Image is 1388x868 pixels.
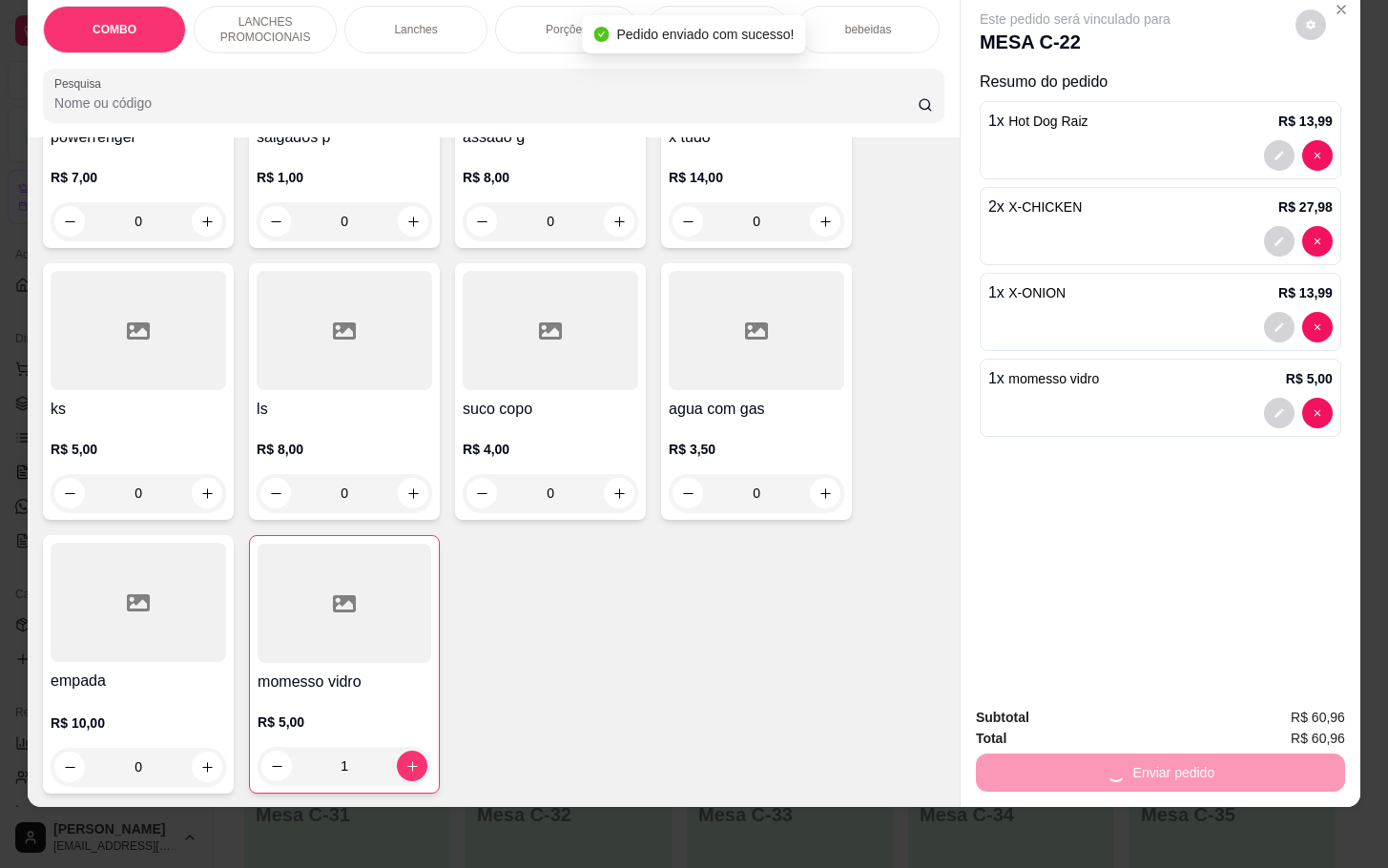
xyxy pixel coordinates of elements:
span: R$ 60,96 [1291,707,1345,728]
p: R$ 5,00 [1286,369,1333,388]
button: increase-product-quantity [604,478,634,508]
p: R$ 13,99 [1278,112,1333,131]
button: increase-product-quantity [192,752,222,782]
p: R$ 5,00 [258,713,431,732]
button: decrease-product-quantity [1295,10,1326,40]
p: Resumo do pedido [980,71,1341,93]
h4: salgados p [257,126,432,149]
button: increase-product-quantity [192,206,222,237]
p: R$ 14,00 [669,168,844,187]
p: bebeidas [845,22,892,37]
h4: assado g [463,126,638,149]
h4: momesso vidro [258,671,431,693]
button: increase-product-quantity [398,206,428,237]
button: decrease-product-quantity [261,751,292,781]
h4: ls [257,398,432,421]
p: Lanches [394,22,437,37]
button: increase-product-quantity [810,478,840,508]
button: decrease-product-quantity [1264,312,1295,342]
button: decrease-product-quantity [1302,140,1333,171]
button: increase-product-quantity [604,206,634,237]
p: R$ 3,50 [669,440,844,459]
button: increase-product-quantity [398,478,428,508]
strong: Total [976,731,1006,746]
span: X-CHICKEN [1008,199,1082,215]
button: decrease-product-quantity [673,206,703,237]
button: decrease-product-quantity [1264,140,1295,171]
h4: ks [51,398,226,421]
button: decrease-product-quantity [54,478,85,508]
button: decrease-product-quantity [466,206,497,237]
p: R$ 10,00 [51,713,226,733]
h4: powerrenger [51,126,226,149]
button: decrease-product-quantity [1264,226,1295,257]
button: decrease-product-quantity [1264,398,1295,428]
span: R$ 60,96 [1291,728,1345,749]
span: check-circle [594,27,610,42]
p: Porções [546,22,588,37]
p: 1 x [988,281,1066,304]
p: COMBO [93,22,136,37]
input: Pesquisa [54,93,918,113]
p: R$ 7,00 [51,168,226,187]
p: R$ 8,00 [463,168,638,187]
button: decrease-product-quantity [1302,226,1333,257]
span: momesso vidro [1008,371,1099,386]
p: LANCHES PROMOCIONAIS [210,14,321,45]
button: decrease-product-quantity [1302,398,1333,428]
button: increase-product-quantity [810,206,840,237]
button: decrease-product-quantity [673,478,703,508]
span: Hot Dog Raiz [1008,114,1088,129]
strong: Subtotal [976,710,1029,725]
button: increase-product-quantity [192,478,222,508]
h4: empada [51,670,226,692]
p: Este pedido será vinculado para [980,10,1170,29]
p: R$ 27,98 [1278,197,1333,217]
p: 2 x [988,196,1082,218]
p: R$ 1,00 [257,168,432,187]
button: increase-product-quantity [397,751,427,781]
label: Pesquisa [54,75,108,92]
button: decrease-product-quantity [466,478,497,508]
h4: agua com gas [669,398,844,421]
h4: x tudo [669,126,844,149]
p: 1 x [988,110,1088,133]
p: R$ 13,99 [1278,283,1333,302]
p: R$ 4,00 [463,440,638,459]
span: Pedido enviado com sucesso! [617,27,795,42]
button: decrease-product-quantity [54,206,85,237]
p: 1 x [988,367,1099,390]
button: decrease-product-quantity [260,206,291,237]
button: decrease-product-quantity [260,478,291,508]
p: MESA C-22 [980,29,1170,55]
span: X-ONION [1008,285,1066,300]
h4: suco copo [463,398,638,421]
button: decrease-product-quantity [1302,312,1333,342]
p: R$ 8,00 [257,440,432,459]
button: decrease-product-quantity [54,752,85,782]
p: R$ 5,00 [51,440,226,459]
